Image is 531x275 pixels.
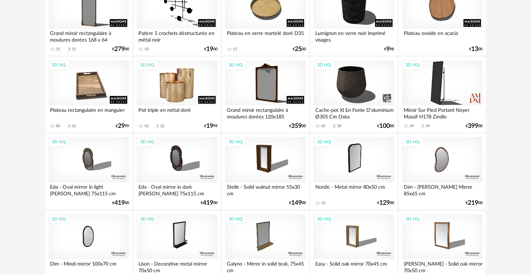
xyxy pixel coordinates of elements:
[387,47,390,52] span: 9
[45,57,132,132] a: 3D HQ Plateau rectangulaire en manguier 84 Download icon 63 €2999
[291,201,302,205] span: 149
[399,134,486,209] a: 3D HQ Dim - [PERSON_NAME] Mirror 85x65 cm €21900
[134,134,220,209] a: 3D HQ Eda - Oval mirror in dark [PERSON_NAME] 75x115 cm €41900
[314,182,394,196] div: Nordic - Metal mirror 80x50 cm
[291,124,302,129] span: 359
[466,201,483,205] div: € 00
[160,124,164,129] div: 32
[49,137,69,146] div: 3D HQ
[225,137,246,146] div: 3D HQ
[137,182,217,196] div: Eda - Oval mirror in dark [PERSON_NAME] 75x115 cm
[314,137,334,146] div: 3D HQ
[420,124,425,129] span: Download icon
[134,57,220,132] a: 3D HQ Pot triple en métal doré 42 Download icon 32 €1999
[399,57,486,132] a: 3D HQ Miroir Sur Pied Portant Noyer Massif H178 Zindlo 69 Download icon 34 €39900
[137,106,217,120] div: Pot triple en métal doré
[137,29,217,43] div: Patère 5 crochets déstructurée en métal noir
[321,201,325,205] div: 12
[137,60,157,70] div: 3D HQ
[468,201,479,205] span: 219
[201,201,217,205] div: € 00
[472,47,479,52] span: 13
[56,47,60,52] div: 31
[295,47,302,52] span: 25
[402,215,423,224] div: 3D HQ
[225,182,306,196] div: Stelle - Solid walnut mirror 55x30 cm
[293,47,306,52] div: € 00
[49,29,129,43] div: Grand miroir rectangulaire à moulures dorées 168 x 64
[402,60,423,70] div: 3D HQ
[114,201,125,205] span: 419
[222,134,309,209] a: 3D HQ Stelle - Solid walnut mirror 55x30 cm €14900
[204,124,217,129] div: € 99
[469,47,483,52] div: € 00
[402,106,482,120] div: Miroir Sur Pied Portant Noyer Massif H178 Zindlo
[118,124,125,129] span: 29
[137,137,157,146] div: 3D HQ
[155,124,160,129] span: Download icon
[402,182,482,196] div: Dim - [PERSON_NAME] Mirror 85x65 cm
[337,124,341,129] div: 38
[114,47,125,52] span: 279
[380,124,390,129] span: 100
[49,215,69,224] div: 3D HQ
[310,57,397,132] a: 3D HQ Cache-pot Xl En Fonte D'aluminium Ø305 Cm Oska 65 Download icon 38 €10000
[67,124,72,129] span: Download icon
[310,134,397,209] a: 3D HQ Nordic - Metal mirror 80x50 cm 12 €12900
[137,259,217,273] div: Lison - Decorative metal mirror 70x50 cm
[67,47,72,52] span: Download icon
[402,29,482,43] div: Plateau ovoïde en acacia
[233,47,237,52] div: 13
[314,29,394,43] div: Lumignon en verre noir imprimé visages
[225,106,306,120] div: Grand miroir rectangulaire à moulures dorées 120x185
[289,124,306,129] div: € 00
[225,259,306,273] div: Galyno - Mirror in solid teak, 75x45 cm
[204,47,217,52] div: € 00
[116,124,129,129] div: € 99
[49,60,69,70] div: 3D HQ
[144,124,149,129] div: 42
[385,47,394,52] div: € 98
[222,57,309,132] a: 3D HQ Grand miroir rectangulaire à moulures dorées 120x185 €35900
[56,124,60,129] div: 84
[72,47,76,52] div: 15
[425,124,430,129] div: 34
[137,215,157,224] div: 3D HQ
[45,134,132,209] a: 3D HQ Eda - Oval mirror in light [PERSON_NAME] 75x115 cm €41900
[410,124,414,129] div: 69
[112,201,129,205] div: € 00
[314,60,334,70] div: 3D HQ
[144,47,149,52] div: 10
[289,201,306,205] div: € 00
[378,201,394,205] div: € 00
[332,124,337,129] span: Download icon
[225,215,246,224] div: 3D HQ
[402,259,482,273] div: [PERSON_NAME] - Solid oak mirror 70x50 cm
[380,201,390,205] span: 129
[314,215,334,224] div: 3D HQ
[225,60,246,70] div: 3D HQ
[378,124,394,129] div: € 00
[203,201,213,205] span: 419
[206,47,213,52] span: 19
[49,106,129,120] div: Plateau rectangulaire en manguier
[468,124,479,129] span: 399
[225,29,306,43] div: Plateau en verre martelé doré D35
[72,124,76,129] div: 63
[314,106,394,120] div: Cache-pot Xl En Fonte D'aluminium Ø305 Cm Oska
[49,182,129,196] div: Eda - Oval mirror in light [PERSON_NAME] 75x115 cm
[321,124,325,129] div: 65
[314,259,394,273] div: Easy - Solid oak mirror 70x45 cm
[466,124,483,129] div: € 00
[49,259,129,273] div: Dim - Mindi mirror 100x70 cm
[112,47,129,52] div: € 00
[206,124,213,129] span: 19
[402,137,423,146] div: 3D HQ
